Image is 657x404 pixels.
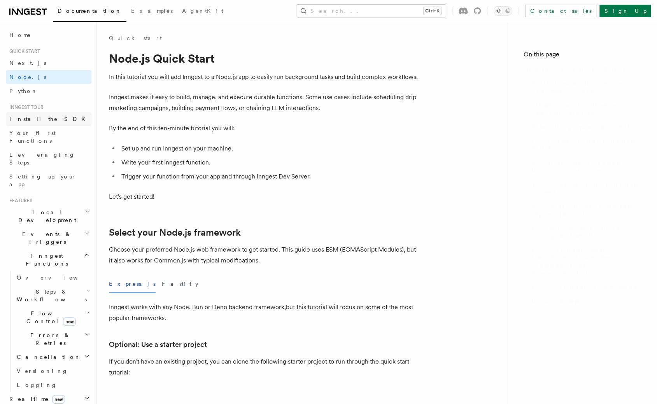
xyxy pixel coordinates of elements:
[6,208,85,224] span: Local Development
[533,98,641,120] a: Optional: Use a starter project
[9,88,38,94] span: Python
[531,123,629,131] span: Starting your project
[531,180,641,196] span: 3. Create an Inngest client
[528,221,641,243] a: 5. Write your first Inngest function
[14,378,91,392] a: Logging
[14,328,91,350] button: Errors & Retries
[424,7,441,15] kbd: Ctrl+K
[531,159,641,174] span: 2. Run the Inngest Dev Server
[6,395,65,403] span: Realtime
[162,275,198,293] button: Fastify
[6,198,32,204] span: Features
[109,72,420,82] p: In this tutorial you will add Inngest to a Node.js app to easily run background tasks and build c...
[126,2,177,21] a: Examples
[14,310,86,325] span: Flow Control
[9,152,75,166] span: Leveraging Steps
[531,246,641,277] span: 5. Trigger your function from the Inngest Dev Server UI
[6,84,91,98] a: Python
[119,157,420,168] li: Write your first Inngest function.
[14,364,91,378] a: Versioning
[528,120,641,134] a: Starting your project
[528,243,641,280] a: 5. Trigger your function from the Inngest Dev Server UI
[9,116,90,122] span: Install the SDK
[52,395,65,404] span: new
[531,202,641,218] span: 4. Set up the Inngest http endpoint
[9,173,76,187] span: Setting up your app
[6,148,91,170] a: Leveraging Steps
[109,191,420,202] p: Let's get started!
[528,134,641,156] a: 1. Install the Inngest SDK
[6,126,91,148] a: Your first Functions
[6,227,91,249] button: Events & Triggers
[6,104,44,110] span: Inngest tour
[527,65,629,73] span: Node.js Quick Start
[14,288,87,303] span: Steps & Workflows
[6,230,85,246] span: Events & Triggers
[63,317,76,326] span: new
[525,5,596,17] a: Contact sales
[109,356,420,378] p: If you don't have an existing project, you can clone the following starter project to run through...
[109,92,420,114] p: Inngest makes it easy to build, manage, and execute durable functions. Some use cases include sch...
[6,249,91,271] button: Inngest Functions
[6,205,91,227] button: Local Development
[109,227,241,238] a: Select your Node.js framework
[17,382,57,388] span: Logging
[6,48,40,54] span: Quick start
[14,271,91,285] a: Overview
[9,60,46,66] span: Next.js
[6,28,91,42] a: Home
[524,50,641,62] h4: On this page
[528,76,641,98] a: Select your Node.js framework
[109,339,207,350] a: Optional: Use a starter project
[109,275,156,293] button: Express.js
[14,306,91,328] button: Flow Controlnew
[109,34,162,42] a: Quick start
[109,123,420,134] p: By the end of this ten-minute tutorial you will:
[528,156,641,177] a: 2. Run the Inngest Dev Server
[119,143,420,154] li: Set up and run Inngest on your machine.
[528,177,641,199] a: 3. Create an Inngest client
[177,2,228,21] a: AgentKit
[6,56,91,70] a: Next.js
[6,252,84,268] span: Inngest Functions
[6,112,91,126] a: Install the SDK
[17,368,68,374] span: Versioning
[528,280,641,294] a: 6. Trigger from code
[531,79,641,95] span: Select your Node.js framework
[14,353,81,361] span: Cancellation
[599,5,651,17] a: Sign Up
[14,350,91,364] button: Cancellation
[109,244,420,266] p: Choose your preferred Node.js web framework to get started. This guide uses ESM (ECMAScript Modul...
[531,297,580,305] span: Next Steps
[53,2,126,22] a: Documentation
[9,31,31,39] span: Home
[531,224,641,240] span: 5. Write your first Inngest function
[6,170,91,191] a: Setting up your app
[528,294,641,308] a: Next Steps
[58,8,122,14] span: Documentation
[531,137,641,152] span: 1. Install the Inngest SDK
[109,302,420,324] p: Inngest works with any Node, Bun or Deno backend framework,but this tutorial will focus on some o...
[119,171,420,182] li: Trigger your function from your app and through Inngest Dev Server.
[531,283,638,291] span: 6. Trigger from code
[528,199,641,221] a: 4. Set up the Inngest http endpoint
[17,275,97,281] span: Overview
[6,70,91,84] a: Node.js
[131,8,173,14] span: Examples
[182,8,223,14] span: AgentKit
[536,101,641,117] span: Optional: Use a starter project
[524,62,641,76] a: Node.js Quick Start
[14,285,91,306] button: Steps & Workflows
[9,130,56,144] span: Your first Functions
[296,5,446,17] button: Search...Ctrl+K
[14,331,84,347] span: Errors & Retries
[9,74,46,80] span: Node.js
[6,271,91,392] div: Inngest Functions
[109,51,420,65] h1: Node.js Quick Start
[494,6,512,16] button: Toggle dark mode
